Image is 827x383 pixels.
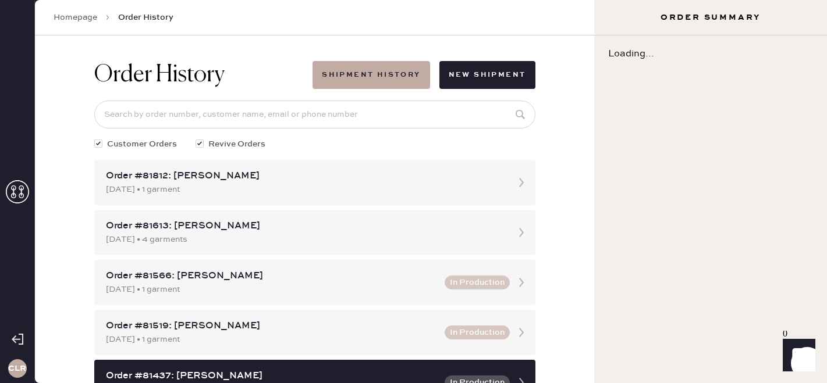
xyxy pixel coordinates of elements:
div: [DATE] • 1 garment [106,283,438,296]
span: Revive Orders [208,138,265,151]
div: Customer information [37,116,787,130]
button: In Production [445,325,510,339]
iframe: Front Chat [772,331,822,381]
h1: Order History [94,61,225,89]
div: Order #81566: [PERSON_NAME] [106,269,438,283]
span: Customer Orders [107,138,177,151]
div: Order # 81808 [37,84,787,98]
td: 1 [747,204,787,219]
th: QTY [747,189,787,204]
input: Search by order number, customer name, email or phone number [94,101,535,128]
td: 912161 [37,204,101,219]
h3: Order Summary [594,12,827,23]
div: Order #81613: [PERSON_NAME] [106,219,503,233]
div: Order #81519: [PERSON_NAME] [106,319,438,333]
button: Shipment History [313,61,430,89]
div: Packing list [37,70,787,84]
div: Order #81812: [PERSON_NAME] [106,169,503,183]
div: [DATE] • 1 garment [106,333,438,346]
span: Order History [118,12,173,23]
th: ID [37,189,101,204]
div: Loading... [594,35,827,73]
a: Homepage [54,12,97,23]
button: New Shipment [439,61,535,89]
td: Basic Sleeved Dress - Reformation - [PERSON_NAME] Dress Fig Jam - Size: 6 [101,204,747,219]
th: Description [101,189,747,204]
h3: CLR [8,364,26,373]
div: # 88686 [PERSON_NAME] [PERSON_NAME] [EMAIL_ADDRESS][DOMAIN_NAME] [37,130,787,171]
button: In Production [445,275,510,289]
div: [DATE] • 4 garments [106,233,503,246]
div: Order #81437: [PERSON_NAME] [106,369,438,383]
div: [DATE] • 1 garment [106,183,503,196]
